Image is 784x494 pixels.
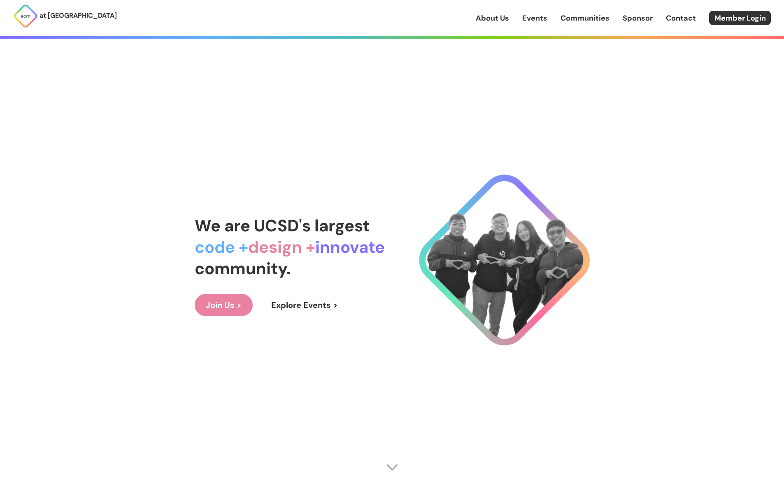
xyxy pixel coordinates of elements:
a: Communities [561,13,610,23]
span: code + [195,236,248,258]
span: design + [248,236,315,258]
a: Contact [666,13,696,23]
img: Scroll Arrow [386,461,398,473]
a: About Us [476,13,509,23]
a: Member Login [709,11,771,25]
a: Events [522,13,547,23]
p: at [GEOGRAPHIC_DATA] [40,10,117,21]
a: Explore Events > [260,294,349,316]
span: We are UCSD's largest [195,215,370,236]
span: community. [195,258,291,279]
img: Cool Logo [419,175,590,345]
span: innovate [315,236,385,258]
a: at [GEOGRAPHIC_DATA] [13,4,117,28]
a: Sponsor [623,13,653,23]
a: Join Us > [195,294,253,316]
img: ACM Logo [13,4,38,28]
